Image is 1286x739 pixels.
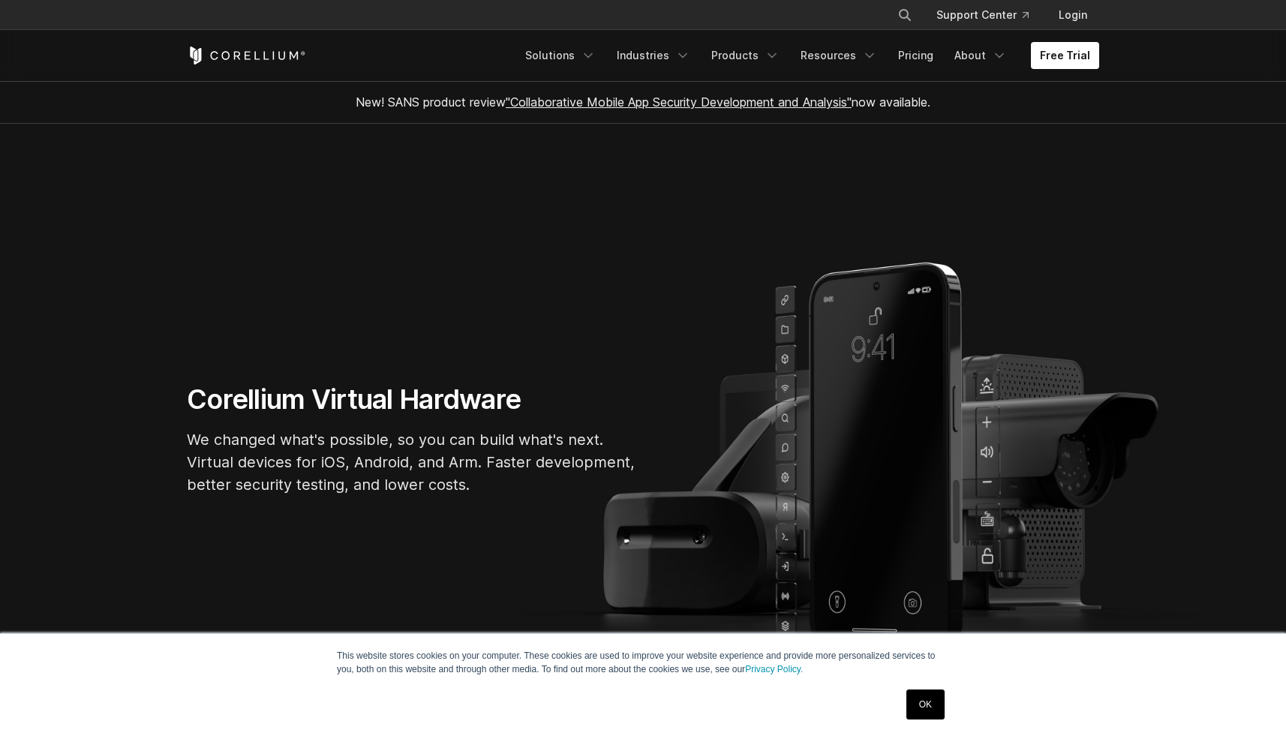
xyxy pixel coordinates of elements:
[879,2,1099,29] div: Navigation Menu
[906,689,945,719] a: OK
[702,42,789,69] a: Products
[187,428,637,496] p: We changed what's possible, so you can build what's next. Virtual devices for iOS, Android, and A...
[608,42,699,69] a: Industries
[187,383,637,416] h1: Corellium Virtual Hardware
[745,664,803,674] a: Privacy Policy.
[1047,2,1099,29] a: Login
[506,95,852,110] a: "Collaborative Mobile App Security Development and Analysis"
[889,42,942,69] a: Pricing
[516,42,605,69] a: Solutions
[356,95,930,110] span: New! SANS product review now available.
[924,2,1041,29] a: Support Center
[337,649,949,676] p: This website stores cookies on your computer. These cookies are used to improve your website expe...
[891,2,918,29] button: Search
[1031,42,1099,69] a: Free Trial
[187,47,306,65] a: Corellium Home
[945,42,1016,69] a: About
[792,42,886,69] a: Resources
[516,42,1099,69] div: Navigation Menu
